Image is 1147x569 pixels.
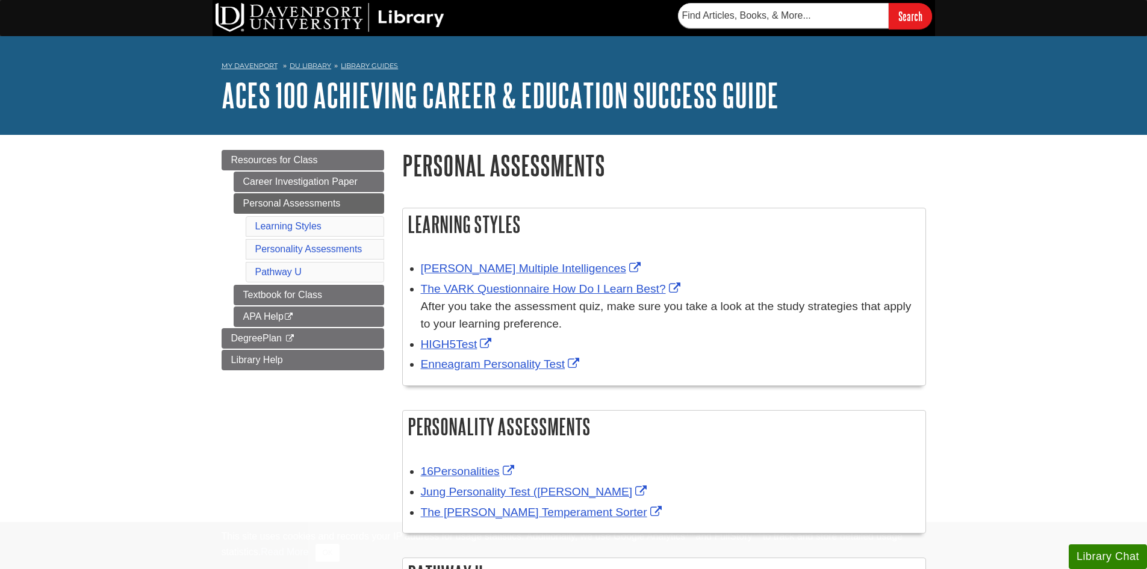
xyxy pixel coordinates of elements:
a: Textbook for Class [234,285,384,305]
a: Personality Assessments [255,244,362,254]
a: DegreePlan [222,328,384,349]
a: Link opens in new window [421,282,683,295]
a: Link opens in new window [421,338,495,350]
h2: Learning Styles [403,208,925,240]
a: Link opens in new window [421,506,665,518]
a: APA Help [234,306,384,327]
span: Resources for Class [231,155,318,165]
i: This link opens in a new window [284,313,294,321]
a: Pathway U [255,267,302,277]
nav: breadcrumb [222,58,926,77]
a: ACES 100 Achieving Career & Education Success Guide [222,76,779,114]
span: Library Help [231,355,283,365]
i: This link opens in a new window [284,335,294,343]
a: Library Help [222,350,384,370]
a: My Davenport [222,61,278,71]
img: DU Library [216,3,444,32]
a: DU Library [290,61,331,70]
a: Library Guides [341,61,398,70]
input: Search [889,3,932,29]
a: Resources for Class [222,150,384,170]
form: Searches DU Library's articles, books, and more [678,3,932,29]
button: Close [316,544,339,562]
input: Find Articles, Books, & More... [678,3,889,28]
h1: Personal Assessments [402,150,926,181]
a: Link opens in new window [421,485,650,498]
a: Read More [261,547,308,557]
div: This site uses cookies and records your IP address for usage statistics. Additionally, we use Goo... [222,529,926,562]
a: Link opens in new window [421,262,644,275]
button: Library Chat [1069,544,1147,569]
a: Learning Styles [255,221,322,231]
h2: Personality Assessments [403,411,925,443]
a: Personal Assessments [234,193,384,214]
div: After you take the assessment quiz, make sure you take a look at the study strategies that apply ... [421,298,919,333]
a: Link opens in new window [421,465,517,477]
a: Career Investigation Paper [234,172,384,192]
a: Link opens in new window [421,358,583,370]
span: DegreePlan [231,333,282,343]
div: Guide Page Menu [222,150,384,370]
